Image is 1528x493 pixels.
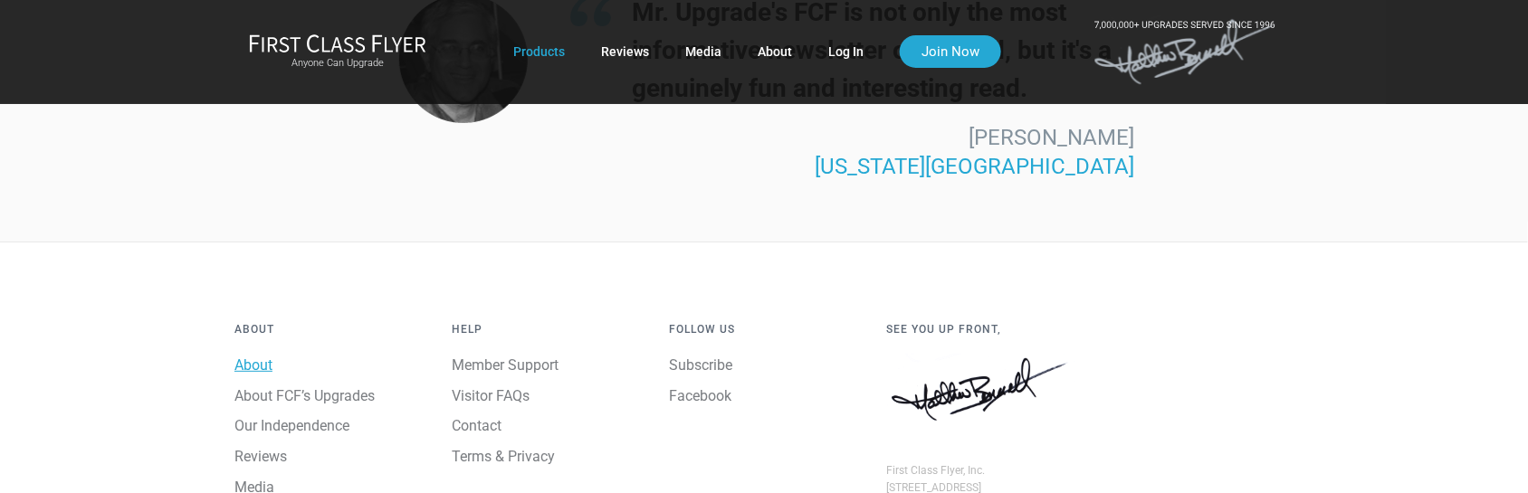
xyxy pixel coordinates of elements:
[669,356,732,374] a: Subscribe
[900,35,1001,68] a: Join Now
[249,57,426,70] small: Anyone Can Upgrade
[249,33,426,52] img: First Class Flyer
[452,387,530,404] a: Visitor FAQs
[669,387,731,404] a: Facebook
[452,417,501,434] a: Contact
[249,33,426,70] a: First Class FlyerAnyone Can Upgrade
[234,448,287,465] a: Reviews
[513,35,565,68] a: Products
[758,35,792,68] a: About
[828,35,864,68] a: Log In
[969,125,1134,150] span: [PERSON_NAME]
[669,324,859,336] h4: Follow Us
[601,35,649,68] a: Reviews
[234,387,375,404] a: About FCF’s Upgrades
[886,462,1076,479] div: First Class Flyer, Inc.
[815,154,1134,179] span: [US_STATE][GEOGRAPHIC_DATA]
[685,35,721,68] a: Media
[452,448,555,465] a: Terms & Privacy
[234,356,272,374] a: About
[886,354,1076,426] img: Matthew J. Bennett
[452,356,559,374] a: Member Support
[452,324,642,336] h4: Help
[234,417,349,434] a: Our Independence
[234,324,425,336] h4: About
[886,324,1076,336] h4: See You Up Front,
